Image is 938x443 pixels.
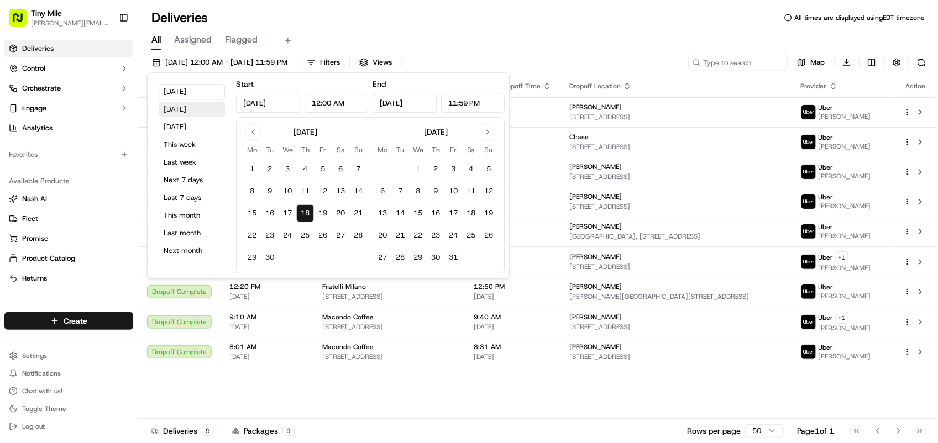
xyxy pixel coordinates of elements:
img: 1736555255976-a54dd68f-1ca7-489b-9aae-adbdc363a1c4 [11,106,31,125]
span: [PERSON_NAME] [34,171,90,180]
button: 29 [409,249,427,266]
th: Saturday [462,144,480,156]
button: 28 [391,249,409,266]
span: Settings [22,351,47,360]
button: [DATE] [159,102,225,117]
button: 24 [444,226,462,244]
span: 2:24 PM [474,192,552,201]
button: Tiny Mile[PERSON_NAME][EMAIL_ADDRESS] [4,4,114,31]
span: Fleet [22,214,38,224]
button: 5 [314,160,332,178]
span: Toggle Theme [22,404,66,413]
span: Create [64,315,87,326]
img: Nash [11,11,33,33]
button: 12 [480,182,497,200]
span: Notifications [22,369,61,378]
button: Toggle Theme [4,401,133,416]
button: Next 7 days [159,172,225,188]
button: 1 [243,160,261,178]
button: 12 [314,182,332,200]
button: See all [171,141,201,155]
button: +1 [836,312,848,324]
button: +1 [836,251,848,263]
button: Go to next month [480,124,495,140]
button: [DATE] [159,119,225,135]
button: 10 [279,182,296,200]
span: [DATE] [229,352,305,361]
button: Promise [4,230,133,247]
button: 6 [374,182,391,200]
span: [DATE] [43,201,65,210]
span: Assigned [174,33,212,46]
button: 17 [279,204,296,222]
button: Filters [302,55,345,70]
span: [PERSON_NAME] [819,292,871,300]
span: [PERSON_NAME] [569,342,622,351]
span: Uber [819,163,834,172]
th: Thursday [296,144,314,156]
span: [GEOGRAPHIC_DATA], [STREET_ADDRESS] [569,232,783,241]
button: This week [159,137,225,152]
div: Packages [232,425,295,436]
button: Views [354,55,397,70]
span: [PERSON_NAME] [569,313,622,321]
span: [STREET_ADDRESS] [569,352,783,361]
label: End [373,79,386,89]
button: 8 [409,182,427,200]
h1: Deliveries [151,9,208,27]
button: 18 [462,204,480,222]
img: uber-new-logo.jpeg [801,194,816,209]
img: uber-new-logo.jpeg [801,315,816,329]
span: 8:01 AM [229,342,305,351]
button: 11 [462,182,480,200]
button: [DATE] [159,84,225,99]
span: [DATE] [474,323,552,331]
div: [DATE] [294,126,317,138]
button: 30 [427,249,444,266]
input: Type to search [688,55,788,70]
span: Control [22,64,45,73]
button: 17 [444,204,462,222]
button: Create [4,312,133,330]
th: Sunday [349,144,367,156]
button: 2 [261,160,279,178]
span: Pylon [110,274,134,282]
button: 19 [314,204,332,222]
span: [PERSON_NAME] [819,142,871,151]
button: Last 7 days [159,190,225,205]
button: Product Catalog [4,250,133,267]
button: 20 [332,204,349,222]
img: uber-new-logo.jpeg [801,255,816,269]
a: Promise [9,234,129,244]
span: [STREET_ADDRESS] [569,323,783,331]
span: [PERSON_NAME] [569,192,622,201]
span: [STREET_ADDRESS] [322,292,456,301]
button: This month [159,208,225,223]
button: 3 [279,160,296,178]
button: 9 [427,182,444,200]
button: 14 [391,204,409,222]
button: Control [4,60,133,77]
span: Map [810,57,825,67]
span: [DATE] [98,171,120,180]
span: Uber [819,133,834,142]
span: Flagged [225,33,258,46]
button: 18 [296,204,314,222]
span: [STREET_ADDRESS] [569,202,783,211]
img: 1736555255976-a54dd68f-1ca7-489b-9aae-adbdc363a1c4 [22,172,31,181]
button: 8 [243,182,261,200]
span: Tiny Mile [31,8,62,19]
div: Start new chat [50,106,181,117]
span: Dropoff Location [569,82,621,91]
img: uber-new-logo.jpeg [801,224,816,239]
img: uber-new-logo.jpeg [801,165,816,179]
span: 9:40 AM [474,313,552,321]
th: Tuesday [261,144,279,156]
span: Uber [819,193,834,202]
span: [DATE] [474,262,552,271]
span: [PERSON_NAME] [569,103,622,112]
span: API Documentation [104,247,177,258]
button: Chat with us! [4,383,133,399]
span: Product Catalog [22,254,75,263]
span: [PERSON_NAME][GEOGRAPHIC_DATA][STREET_ADDRESS] [569,292,783,301]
